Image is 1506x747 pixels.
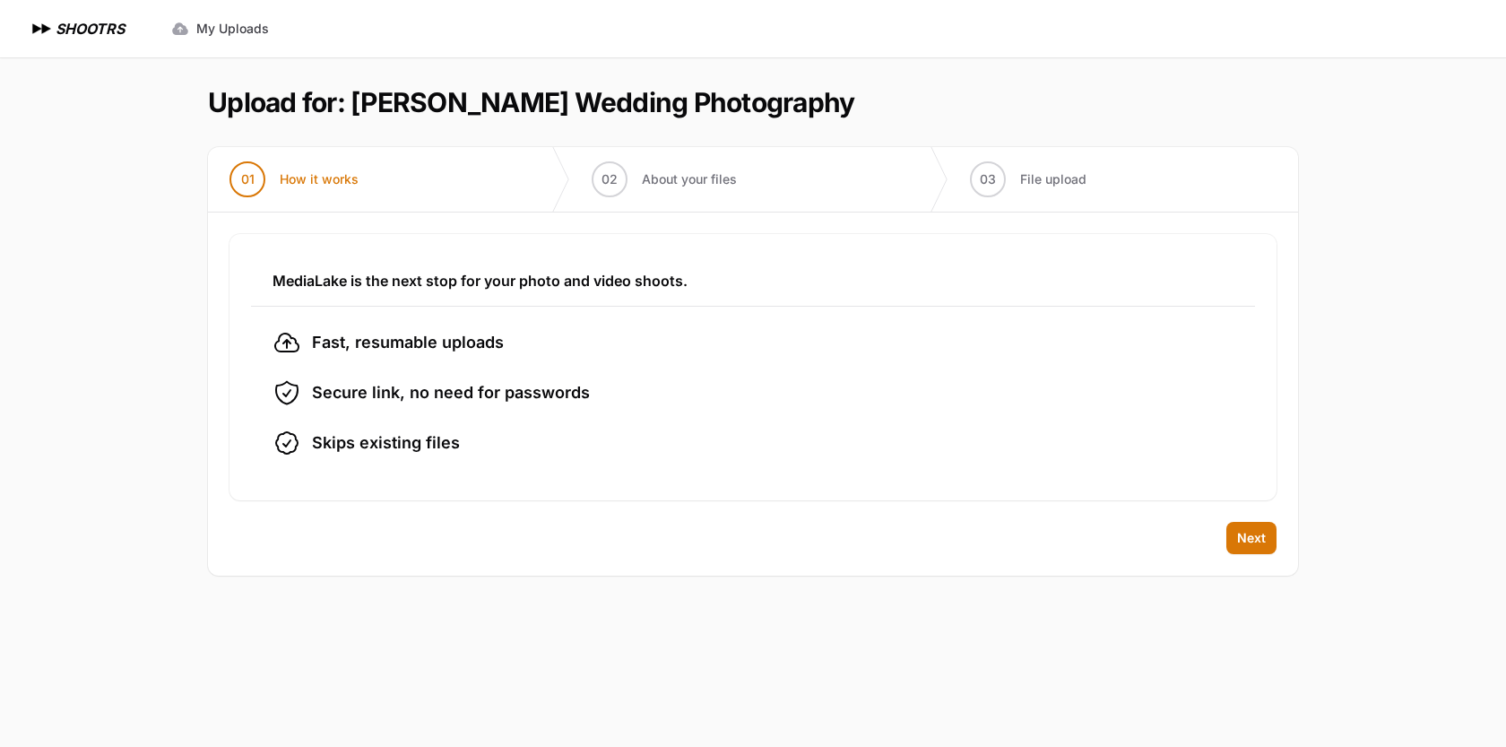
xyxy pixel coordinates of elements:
[1237,529,1266,547] span: Next
[602,170,618,188] span: 02
[273,270,1233,291] h3: MediaLake is the next stop for your photo and video shoots.
[196,20,269,38] span: My Uploads
[1020,170,1086,188] span: File upload
[948,147,1108,212] button: 03 File upload
[208,86,854,118] h1: Upload for: [PERSON_NAME] Wedding Photography
[241,170,255,188] span: 01
[642,170,737,188] span: About your files
[280,170,359,188] span: How it works
[980,170,996,188] span: 03
[312,330,504,355] span: Fast, resumable uploads
[570,147,758,212] button: 02 About your files
[312,380,590,405] span: Secure link, no need for passwords
[56,18,125,39] h1: SHOOTRS
[29,18,56,39] img: SHOOTRS
[29,18,125,39] a: SHOOTRS SHOOTRS
[208,147,380,212] button: 01 How it works
[1226,522,1277,554] button: Next
[312,430,460,456] span: Skips existing files
[160,13,280,45] a: My Uploads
